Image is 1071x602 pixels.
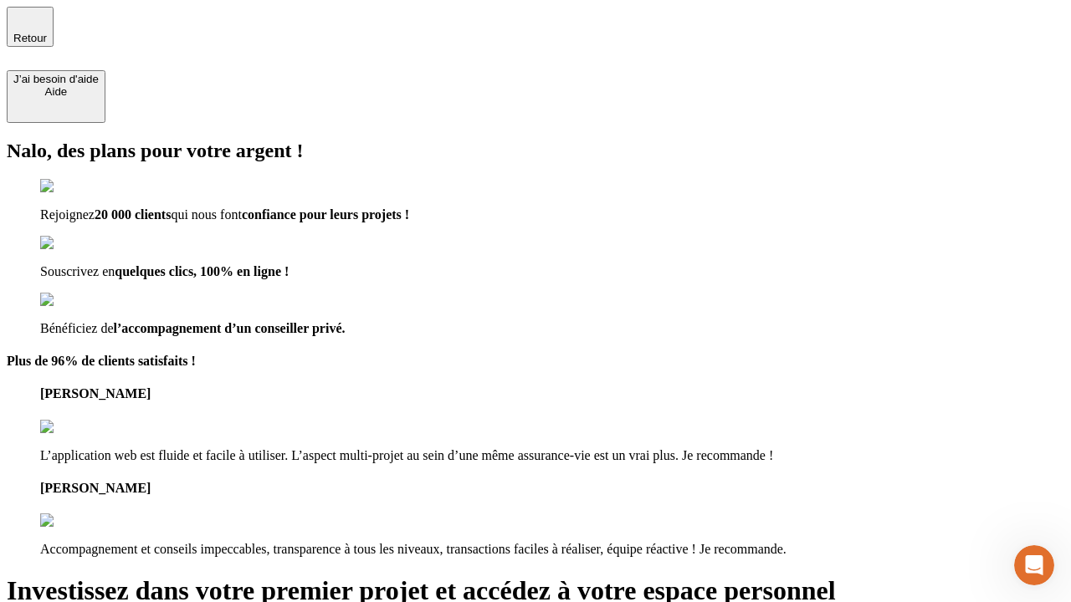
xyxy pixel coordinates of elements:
img: checkmark [40,179,112,194]
span: confiance pour leurs projets ! [242,207,409,222]
img: checkmark [40,236,112,251]
h2: Nalo, des plans pour votre argent ! [7,140,1064,162]
span: Souscrivez en [40,264,115,278]
img: reviews stars [40,513,123,528]
span: Bénéficiez de [40,321,114,335]
span: qui nous font [171,207,241,222]
div: J’ai besoin d'aide [13,73,99,85]
iframe: Intercom live chat [1014,545,1054,585]
p: L’application web est fluide et facile à utiliser. L’aspect multi-projet au sein d’une même assur... [40,448,1064,463]
img: reviews stars [40,420,123,435]
button: J’ai besoin d'aideAide [7,70,105,123]
div: Aide [13,85,99,98]
span: Rejoignez [40,207,95,222]
span: 20 000 clients [95,207,172,222]
span: quelques clics, 100% en ligne ! [115,264,289,278]
img: checkmark [40,293,112,308]
span: l’accompagnement d’un conseiller privé. [114,321,346,335]
h4: [PERSON_NAME] [40,481,1064,496]
span: Retour [13,32,47,44]
button: Retour [7,7,54,47]
h4: [PERSON_NAME] [40,386,1064,401]
h4: Plus de 96% de clients satisfaits ! [7,354,1064,369]
p: Accompagnement et conseils impeccables, transparence à tous les niveaux, transactions faciles à r... [40,542,1064,557]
